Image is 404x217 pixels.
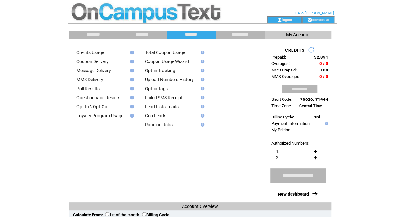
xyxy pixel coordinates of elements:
[145,77,194,82] a: Upload Numbers History
[199,114,204,118] img: help.gif
[145,113,166,118] a: Geo Leads
[128,87,134,90] img: help.gif
[199,51,204,54] img: help.gif
[76,68,111,73] a: Message Delivery
[300,97,328,102] span: 76626, 71444
[314,115,320,119] span: 3rd
[282,17,292,22] a: logout
[276,149,279,154] span: 1.
[145,104,179,109] a: Lead Lists Leads
[278,192,309,197] a: New dashboard
[145,59,189,64] a: Coupon Usage Wizard
[182,204,218,209] span: Account Overview
[271,55,286,60] span: Prepaid:
[299,104,322,108] span: Central Time
[128,96,134,99] img: help.gif
[285,48,304,52] span: CREDITS
[271,74,300,79] span: MMS Overages:
[314,55,328,60] span: 52,891
[319,74,328,79] span: 0 / 0
[320,68,328,72] span: 100
[271,121,310,126] a: Payment Information
[128,114,134,118] img: help.gif
[199,78,204,81] img: help.gif
[76,50,104,55] a: Credits Usage
[295,11,334,15] span: Hello [PERSON_NAME]
[277,17,282,23] img: account_icon.gif
[145,50,185,55] a: Total Coupon Usage
[76,59,109,64] a: Coupon Delivery
[307,17,312,23] img: contact_us_icon.gif
[276,155,279,160] span: 2.
[312,17,329,22] a: contact us
[199,69,204,72] img: help.gif
[145,122,173,127] a: Running Jobs
[128,51,134,54] img: help.gif
[76,113,123,118] a: Loyalty Program Usage
[76,77,103,82] a: MMS Delivery
[271,68,297,72] span: MMS Prepaid:
[128,69,134,72] img: help.gif
[271,141,309,146] span: Authorized Numbers:
[128,60,134,63] img: help.gif
[199,60,204,63] img: help.gif
[323,122,328,125] img: help.gif
[145,68,175,73] a: Opt-in Tracking
[271,127,290,132] a: My Pricing
[286,32,310,37] span: My Account
[319,61,328,66] span: 0 / 0
[271,61,290,66] span: Overages:
[199,87,204,90] img: help.gif
[145,95,183,100] a: Failed SMS Receipt
[128,105,134,108] img: help.gif
[199,105,204,108] img: help.gif
[142,212,146,216] input: Billing Cycle
[76,95,120,100] a: Questionnaire Results
[199,96,204,99] img: help.gif
[271,103,292,108] span: Time Zone:
[128,78,134,81] img: help.gif
[271,97,292,102] span: Short Code:
[271,115,294,119] span: Billing Cycle:
[76,104,109,109] a: Opt-In \ Opt-Out
[105,212,109,216] input: 1st of the month
[76,86,100,91] a: Poll Results
[145,86,168,91] a: Opt-in Tags
[199,123,204,127] img: help.gif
